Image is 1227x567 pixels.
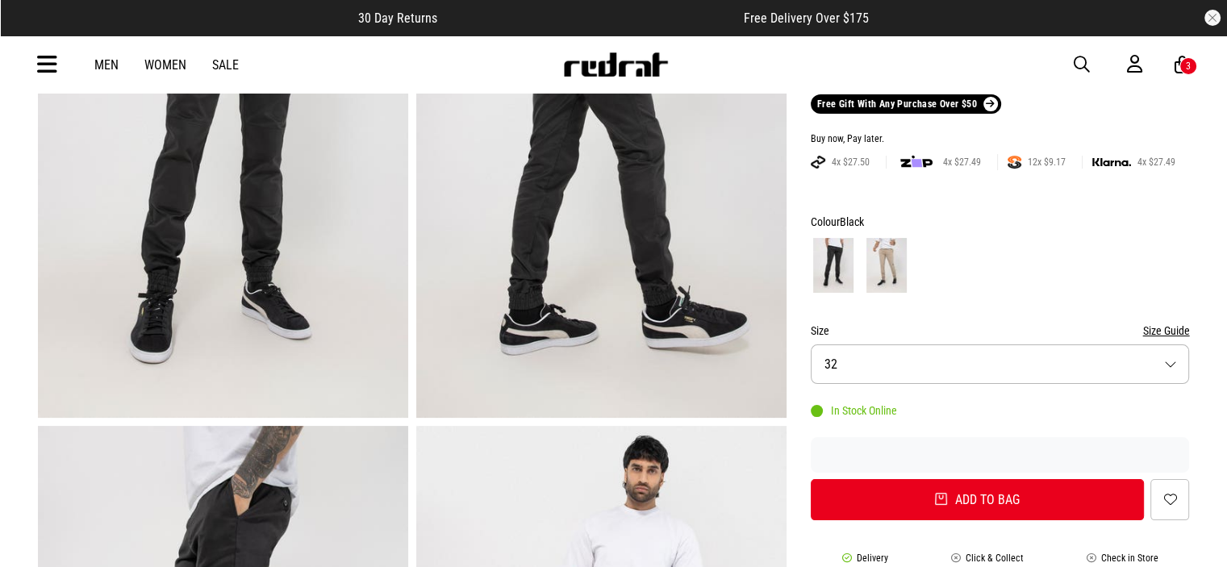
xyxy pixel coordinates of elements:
[1131,156,1182,169] span: 4x $27.49
[840,215,864,228] span: Black
[811,479,1145,520] button: Add to bag
[744,10,869,26] span: Free Delivery Over $175
[811,344,1190,384] button: 32
[144,57,186,73] a: Women
[811,94,1001,114] a: Free Gift With Any Purchase Over $50
[824,356,837,372] span: 32
[1021,156,1072,169] span: 12x $9.17
[811,212,1190,231] div: Colour
[358,10,437,26] span: 30 Day Returns
[937,156,987,169] span: 4x $27.49
[813,238,853,293] img: Black
[562,52,669,77] img: Redrat logo
[900,154,933,170] img: zip
[811,133,1190,146] div: Buy now, Pay later.
[811,447,1190,463] iframe: Customer reviews powered by Trustpilot
[1142,321,1189,340] button: Size Guide
[470,10,712,26] iframe: Customer reviews powered by Trustpilot
[1092,158,1131,167] img: KLARNA
[811,404,897,417] div: In Stock Online
[1186,60,1191,72] div: 3
[1175,56,1190,73] a: 3
[811,156,825,169] img: AFTERPAY
[811,321,1190,340] div: Size
[825,156,876,169] span: 4x $27.50
[212,57,239,73] a: Sale
[1008,156,1021,169] img: SPLITPAY
[94,57,119,73] a: Men
[866,238,907,293] img: Desert Sand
